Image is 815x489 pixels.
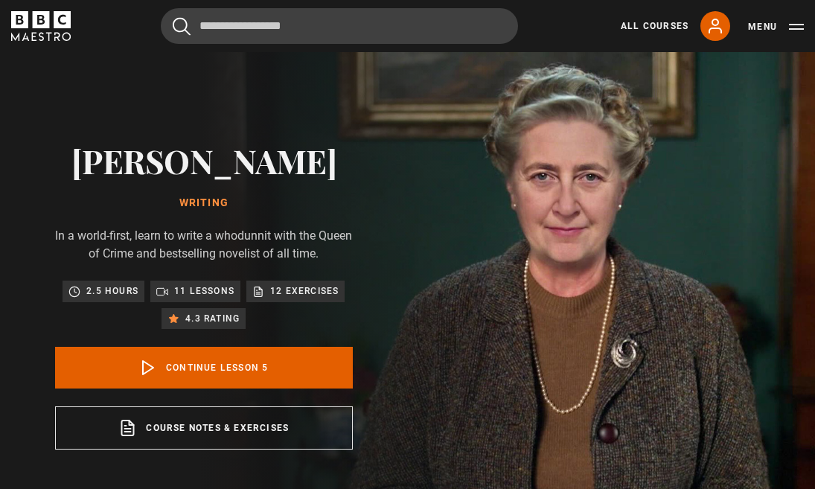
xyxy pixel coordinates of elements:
[174,284,234,298] p: 11 lessons
[55,197,353,209] h1: Writing
[185,311,240,326] p: 4.3 rating
[270,284,339,298] p: 12 exercises
[748,19,804,34] button: Toggle navigation
[55,141,353,179] h2: [PERSON_NAME]
[161,8,518,44] input: Search
[55,406,353,450] a: Course notes & exercises
[173,17,191,36] button: Submit the search query
[621,19,688,33] a: All Courses
[86,284,138,298] p: 2.5 hours
[11,11,71,41] svg: BBC Maestro
[55,227,353,263] p: In a world-first, learn to write a whodunnit with the Queen of Crime and bestselling novelist of ...
[55,347,353,389] a: Continue lesson 5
